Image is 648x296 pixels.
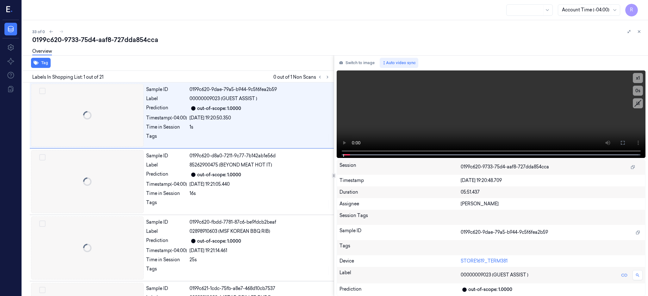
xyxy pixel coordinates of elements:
[190,95,257,102] span: 00000009023 (GUEST ASSIST )
[340,269,461,281] div: Label
[633,86,643,96] button: 0s
[146,257,187,263] div: Time in Session
[32,35,643,44] div: 0199c620-9733-75d4-aaf8-727dda854cca
[146,247,187,254] div: Timestamp (-04:00)
[190,190,330,197] div: 16s
[39,154,46,160] button: Select row
[146,285,187,292] div: Sample ID
[190,219,330,226] div: 0199c620-fbdd-7781-87c6-be9fdcb2beaf
[146,266,187,276] div: Tags
[146,199,187,209] div: Tags
[190,153,330,159] div: 0199c620-d8a0-7211-9c77-7b142ab1e56d
[39,220,46,227] button: Select row
[32,29,45,34] span: 33 of 0
[146,105,187,112] div: Prediction
[190,228,270,235] span: 02898910603 (MSF KOREAN BBQ RIB)
[340,258,461,264] div: Device
[190,285,330,292] div: 0199c621-1cdc-75fb-a8e7-468d10cb7537
[461,189,643,196] div: 05:51.437
[340,201,461,207] div: Assignee
[197,238,241,245] div: out-of-scope: 1.0000
[461,164,549,170] span: 0199c620-9733-75d4-aaf8-727dda854cca
[273,73,331,81] span: 0 out of 1 Non Scans
[190,181,330,188] div: [DATE] 19:21:05.440
[146,171,187,178] div: Prediction
[197,172,241,178] div: out-of-scope: 1.0000
[190,124,330,130] div: 1s
[461,177,643,184] div: [DATE] 19:20:48.709
[146,95,187,102] div: Label
[190,257,330,263] div: 25s
[146,190,187,197] div: Time in Session
[32,48,52,55] a: Overview
[461,258,643,264] div: STORE1619_TERM381
[39,88,46,94] button: Select row
[461,272,528,278] span: 00000009023 (GUEST ASSIST )
[146,124,187,130] div: Time in Session
[146,219,187,226] div: Sample ID
[380,58,418,68] button: Auto video sync
[461,229,548,236] span: 0199c620-9dae-79a5-b944-9c5f6fea2b59
[190,115,330,121] div: [DATE] 19:20:50.350
[340,227,461,238] div: Sample ID
[468,286,512,293] div: out-of-scope: 1.0000
[625,4,638,16] button: R
[146,115,187,121] div: Timestamp (-04:00)
[337,58,377,68] button: Switch to image
[31,58,51,68] button: Tag
[146,133,187,143] div: Tags
[633,73,643,83] button: x1
[32,74,103,81] span: Labels In Shopping List: 1 out of 21
[461,201,643,207] div: [PERSON_NAME]
[39,287,46,293] button: Select row
[340,286,461,293] div: Prediction
[146,162,187,168] div: Label
[190,247,330,254] div: [DATE] 19:21:14.461
[146,181,187,188] div: Timestamp (-04:00)
[146,228,187,235] div: Label
[146,153,187,159] div: Sample ID
[146,237,187,245] div: Prediction
[197,105,241,112] div: out-of-scope: 1.0000
[146,86,187,93] div: Sample ID
[340,212,461,222] div: Session Tags
[340,162,461,172] div: Session
[340,177,461,184] div: Timestamp
[190,86,330,93] div: 0199c620-9dae-79a5-b944-9c5f6fea2b59
[190,162,272,168] span: 85262900475 (BEYOND MEAT HOT IT)
[340,243,461,253] div: Tags
[340,189,461,196] div: Duration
